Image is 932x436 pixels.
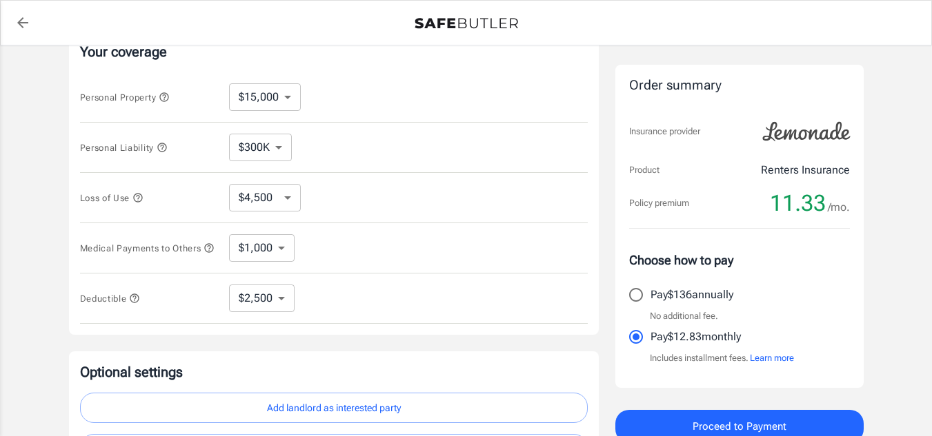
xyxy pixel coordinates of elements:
img: Back to quotes [415,18,518,29]
span: Personal Liability [80,143,168,153]
p: No additional fee. [650,309,718,323]
p: Includes installment fees. [650,351,794,365]
button: Loss of Use [80,189,143,206]
p: Your coverage [80,42,588,61]
span: Deductible [80,293,141,304]
span: /mo. [828,198,850,217]
button: Medical Payments to Others [80,240,215,256]
span: 11.33 [770,189,826,217]
p: Choose how to pay [629,251,850,269]
button: Personal Property [80,89,170,105]
img: Lemonade [755,112,858,151]
p: Policy premium [629,196,689,210]
span: Loss of Use [80,193,143,203]
p: Renters Insurance [761,162,850,178]
span: Personal Property [80,92,170,103]
a: back to quotes [9,9,37,37]
p: Pay $136 annually [651,287,733,303]
p: Product [629,163,660,177]
button: Personal Liability [80,139,168,156]
p: Pay $12.83 monthly [651,329,741,345]
button: Learn more [750,351,794,365]
span: Proceed to Payment [693,417,786,435]
p: Insurance provider [629,125,700,138]
button: Deductible [80,290,141,307]
button: Add landlord as interested party [80,393,588,424]
span: Medical Payments to Others [80,243,215,253]
div: Order summary [629,76,850,96]
p: Optional settings [80,362,588,382]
